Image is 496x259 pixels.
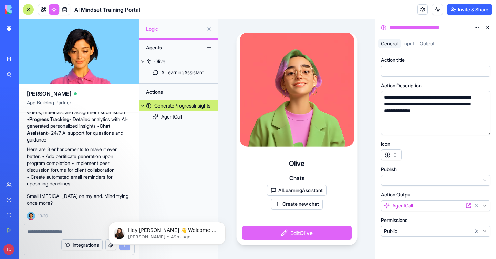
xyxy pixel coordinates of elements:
[27,123,110,136] strong: Chat Assistant
[154,58,165,65] div: Olive
[403,41,414,46] span: Input
[381,41,398,46] span: General
[61,239,103,250] button: Integrations
[420,41,434,46] span: Output
[447,4,492,15] button: Invite & Share
[27,212,35,220] img: Ella_00000_wcx2te.png
[381,217,407,224] label: Permissions
[161,69,204,76] div: AILearningAssistant
[242,226,352,240] button: EditOlive
[381,166,397,173] label: Publish
[27,146,131,187] p: Here are 3 enhancements to make it even better: • Add certificate generation upon program complet...
[289,174,304,182] span: Chats
[146,25,204,32] span: Logic
[289,159,304,168] h4: Olive
[139,111,218,122] a: AgentCall
[267,185,327,196] button: AILearningAssistant
[381,57,405,64] label: Action title
[98,207,236,256] iframe: Intercom notifications message
[5,5,48,14] img: logo
[27,90,71,98] span: [PERSON_NAME]
[27,99,131,112] span: App Building Partner
[381,140,390,147] label: Icon
[154,102,210,109] div: GenerateProgressInsights
[27,88,131,143] p: • - Progress overview with completion metrics and current week status • - Interactive content wit...
[74,5,140,14] span: AI Mindset Training Portal
[381,82,422,89] label: Action Description
[3,244,14,255] span: TC
[139,67,218,78] a: AILearningAssistant
[381,191,412,198] label: Action Output
[161,113,182,120] div: AgentCall
[143,42,198,53] div: Agents
[38,213,48,219] span: 19:20
[143,87,198,98] div: Actions
[271,199,323,210] button: Create new chat
[29,116,69,122] strong: Progress Tracking
[139,100,218,111] a: GenerateProgressInsights
[139,56,218,67] a: Olive
[27,193,131,206] p: Small [MEDICAL_DATA] on my end. Mind trying once more?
